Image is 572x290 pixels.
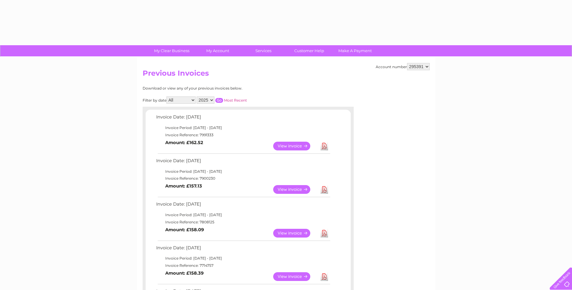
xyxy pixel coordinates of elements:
[321,229,328,238] a: Download
[273,142,318,150] a: View
[284,45,334,56] a: Customer Help
[155,211,331,219] td: Invoice Period: [DATE] - [DATE]
[155,255,331,262] td: Invoice Period: [DATE] - [DATE]
[321,272,328,281] a: Download
[193,45,242,56] a: My Account
[273,185,318,194] a: View
[155,157,331,168] td: Invoice Date: [DATE]
[224,98,247,102] a: Most Recent
[155,168,331,175] td: Invoice Period: [DATE] - [DATE]
[155,244,331,255] td: Invoice Date: [DATE]
[155,131,331,139] td: Invoice Reference: 7991333
[165,140,203,145] b: Amount: £162.52
[155,113,331,124] td: Invoice Date: [DATE]
[155,200,331,211] td: Invoice Date: [DATE]
[273,272,318,281] a: View
[239,45,288,56] a: Services
[143,69,430,80] h2: Previous Invoices
[165,270,204,276] b: Amount: £158.39
[376,63,430,70] div: Account number
[155,175,331,182] td: Invoice Reference: 7900230
[155,262,331,269] td: Invoice Reference: 7714757
[143,86,301,90] div: Download or view any of your previous invoices below.
[321,185,328,194] a: Download
[147,45,197,56] a: My Clear Business
[273,229,318,238] a: View
[321,142,328,150] a: Download
[143,96,301,104] div: Filter by date
[165,227,204,232] b: Amount: £158.09
[165,183,202,189] b: Amount: £157.13
[155,124,331,131] td: Invoice Period: [DATE] - [DATE]
[155,219,331,226] td: Invoice Reference: 7808125
[330,45,380,56] a: Make A Payment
